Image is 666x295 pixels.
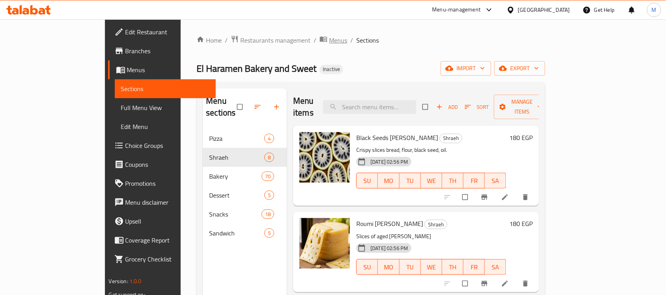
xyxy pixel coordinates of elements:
span: M [652,6,657,14]
span: Pizza [209,134,264,143]
span: Menu disclaimer [125,198,210,207]
div: [GEOGRAPHIC_DATA] [518,6,570,14]
button: Add section [268,98,287,116]
div: Pizza4 [203,129,287,148]
span: [DATE] 02:56 PM [367,158,411,166]
span: 5 [265,230,274,237]
span: Choice Groups [125,141,210,150]
span: 1.0.0 [129,276,142,286]
span: Sort items [460,101,494,113]
h6: 180 EGP [509,218,533,229]
li: / [350,35,353,45]
img: Roumi Cheese Shraeh [299,218,350,269]
li: / [314,35,316,45]
div: items [264,228,274,238]
button: TU [400,173,421,189]
span: WE [424,175,439,187]
a: Coverage Report [108,231,216,250]
span: Coverage Report [125,235,210,245]
span: Inactive [320,66,343,73]
span: Black Seeds [PERSON_NAME] [356,132,438,144]
div: Dessert5 [203,186,287,205]
span: Sort sections [249,98,268,116]
button: SU [356,259,378,275]
div: Menu-management [432,5,481,15]
a: Branches [108,41,216,60]
span: export [501,63,539,73]
h2: Menu sections [206,95,237,119]
button: SA [485,259,506,275]
p: Crispy slices bread, flour, black seed, oil. [356,145,506,155]
a: Grocery Checklist [108,250,216,269]
span: FR [467,175,482,187]
a: Edit Restaurant [108,22,216,41]
h6: 180 EGP [509,132,533,143]
span: Promotions [125,179,210,188]
span: Menus [329,35,347,45]
button: TU [400,259,421,275]
button: FR [464,259,485,275]
button: Sort [463,101,491,113]
span: Dessert [209,190,264,200]
span: SU [360,175,375,187]
span: Select all sections [232,99,249,114]
span: Snacks [209,209,262,219]
span: Add [436,103,458,112]
span: 5 [265,192,274,199]
button: MO [378,173,399,189]
span: FR [467,261,482,273]
div: items [262,172,274,181]
span: SU [360,261,375,273]
div: Shraeh [440,134,462,143]
span: Branches [125,46,210,56]
span: 70 [262,173,274,180]
a: Upsell [108,212,216,231]
a: Promotions [108,174,216,193]
span: Sandwich [209,228,264,238]
span: TH [445,261,460,273]
span: WE [424,261,439,273]
span: MO [381,261,396,273]
button: Branch-specific-item [476,189,495,206]
div: Bakery70 [203,167,287,186]
div: items [262,209,274,219]
a: Menus [108,60,216,79]
span: Shraeh [425,220,447,229]
span: Sort [465,103,489,112]
span: Bakery [209,172,262,181]
a: Sections [115,79,216,98]
span: Full Menu View [121,103,210,112]
a: Menus [320,35,347,45]
li: / [225,35,228,45]
span: TU [403,261,418,273]
a: Edit Menu [115,117,216,136]
div: Shraeh [425,220,447,229]
input: search [323,100,416,114]
nav: Menu sections [203,126,287,246]
span: [DATE] 02:56 PM [367,245,411,252]
a: Edit menu item [501,193,511,201]
span: Edit Restaurant [125,27,210,37]
a: Restaurants management [231,35,311,45]
span: Menus [127,65,210,75]
span: MO [381,175,396,187]
span: Select to update [458,276,474,291]
div: Snacks18 [203,205,287,224]
button: SA [485,173,506,189]
span: Version: [109,276,128,286]
span: Add item [434,101,460,113]
span: SA [488,175,503,187]
span: Grocery Checklist [125,254,210,264]
p: Slices of aged [PERSON_NAME] [356,232,506,241]
div: items [264,134,274,143]
span: TH [445,175,460,187]
button: TH [442,259,464,275]
div: Sandwich5 [203,224,287,243]
h2: Menu items [293,95,314,119]
button: Manage items [494,95,550,119]
span: 4 [265,135,274,142]
button: Add [434,101,460,113]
